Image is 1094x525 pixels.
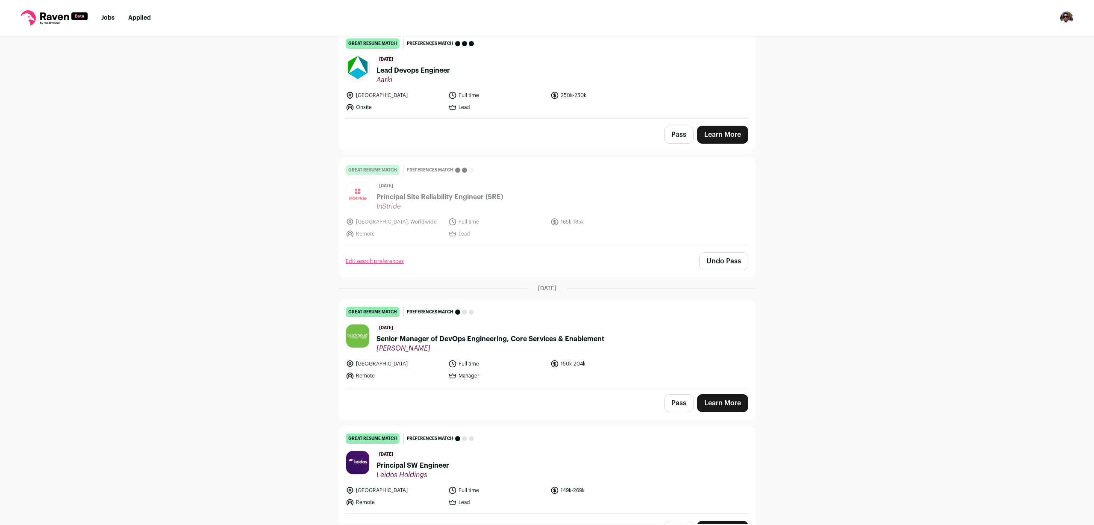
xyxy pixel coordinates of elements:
a: Applied [128,15,151,21]
a: great resume match Preferences match [DATE] Lead Devops Engineer Aarki [GEOGRAPHIC_DATA] Full tim... [339,32,755,118]
span: Senior Manager of DevOps Engineering, Core Services & Enablement [376,334,604,344]
li: Remote [346,498,443,507]
li: Remote [346,230,443,238]
span: [DATE] [376,182,396,190]
span: [PERSON_NAME] [376,344,604,353]
span: [DATE] [376,56,396,64]
a: great resume match Preferences match [DATE] Principal SW Engineer Leidos Holdings [GEOGRAPHIC_DAT... [339,427,755,513]
li: [GEOGRAPHIC_DATA] [346,486,443,495]
img: 3b1b1cd2ab0c6445b475569198bfd85317ef2325ff25dc5d81e7a10a29de85a8.jpg [346,451,369,474]
li: Lead [448,230,546,238]
span: Principal SW Engineer [376,460,449,471]
li: Lead [448,498,546,507]
span: Preferences match [407,308,453,316]
li: [GEOGRAPHIC_DATA] [346,360,443,368]
div: great resume match [346,434,400,444]
img: 6e8e02749ad01f220b99d98d9bbba960efe002ef7c85f924f9546582fec9be5a.jpg [346,56,369,79]
div: great resume match [346,38,400,49]
li: 165k-185k [550,218,648,226]
img: 488948-medium_jpg [1060,11,1073,25]
button: Pass [664,394,694,412]
li: 250k-250k [550,91,648,100]
li: Onsite [346,103,443,112]
button: Open dropdown [1060,11,1073,25]
a: Learn More [697,394,748,412]
span: Aarki [376,76,450,84]
a: great resume match Preferences match [DATE] Principal Site Reliability Engineer (SRE) InStride [G... [339,158,755,245]
span: [DATE] [376,324,396,332]
li: 149k-269k [550,486,648,495]
span: Preferences match [407,166,453,174]
li: Full time [448,360,546,368]
a: great resume match Preferences match [DATE] Senior Manager of DevOps Engineering, Core Services &... [339,300,755,387]
li: [GEOGRAPHIC_DATA], Worldwide [346,218,443,226]
button: Undo Pass [699,252,748,270]
li: Lead [448,103,546,112]
span: Preferences match [407,39,453,48]
span: Lead Devops Engineer [376,65,450,76]
span: [DATE] [538,284,556,293]
a: Edit search preferences [346,258,404,265]
li: Full time [448,486,546,495]
div: great resume match [346,165,400,175]
div: great resume match [346,307,400,317]
li: [GEOGRAPHIC_DATA] [346,91,443,100]
a: Jobs [101,15,115,21]
img: 43c2c6a7f2c1a9e66d6010c9107134c38942eeb891eb15fac01e498ce62ee335.jpg [346,324,369,348]
span: InStride [376,202,503,211]
li: Full time [448,91,546,100]
span: Preferences match [407,434,453,443]
li: Full time [448,218,546,226]
li: Remote [346,372,443,380]
a: Learn More [697,126,748,144]
span: Leidos Holdings [376,471,449,479]
li: Manager [448,372,546,380]
button: Pass [664,126,694,144]
span: Principal Site Reliability Engineer (SRE) [376,192,503,202]
span: [DATE] [376,451,396,459]
img: 7f8bba1303a22db96707bab4e5da6c455530cbc2fd6ed0f4eae655fe8928734b.jpg [346,183,369,206]
li: 150k-204k [550,360,648,368]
